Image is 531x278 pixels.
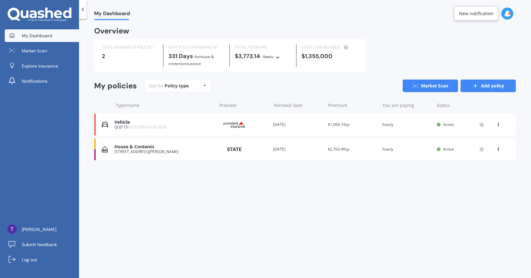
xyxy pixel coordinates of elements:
span: Log out [22,257,37,263]
img: Provident [218,119,250,131]
a: Log out [5,253,79,266]
div: [STREET_ADDRESS][PERSON_NAME] [114,150,213,154]
div: TOTAL NUMBER OF POLICIES [102,44,158,50]
div: House & Contents [114,144,213,150]
span: My Dashboard [94,10,130,19]
div: Sort by: [149,83,189,89]
img: House & Contents [102,146,108,152]
div: My policies [94,81,137,91]
div: You are paying [382,102,432,109]
div: TOTAL SUM INSURED [302,44,358,50]
img: ACg8ocKc8TGOoN8qYyu0NPDCHRcZk5wNuzM2ZpjgNccFVPon0LpLtw=s96-c [7,224,17,234]
div: Policy type [165,83,189,89]
span: Active [443,146,454,152]
div: New notification [459,10,493,17]
a: Submit feedback [5,238,79,251]
div: [DATE] [273,121,323,128]
div: Yearly [382,121,432,128]
div: Status [437,102,484,109]
span: [PERSON_NAME] [22,226,56,233]
a: My Dashboard [5,29,79,42]
div: Type/name [116,102,214,109]
span: $1,069.74/yr [328,122,350,127]
div: $1,355,000 [302,53,358,59]
img: Vehicle [102,121,108,128]
b: 331 Days [168,52,193,60]
span: My Dashboard [22,33,52,39]
span: MITSUBISHI ASX 2024 [128,124,167,130]
div: Yearly [382,146,432,152]
div: Yearly [263,54,273,60]
div: $3,773.14 [235,53,291,60]
div: 2 [102,53,158,59]
div: [DATE] [273,146,323,152]
img: State [218,144,250,155]
a: Add policy [461,80,516,92]
div: Renewal date [274,102,323,109]
span: $2,703.40/yr [328,146,350,152]
div: QUJ115 [114,125,213,129]
div: Overview [94,28,129,34]
div: Premium [328,102,377,109]
a: Notifications [5,75,79,87]
div: NEXT POLICY RENEWING IN [168,44,225,50]
div: Provider [219,102,269,109]
div: Vehicle [114,120,213,125]
span: Submit feedback [22,241,57,248]
span: Explore insurance [22,63,58,69]
span: Notifications [22,78,47,84]
a: Explore insurance [5,60,79,72]
a: [PERSON_NAME] [5,223,79,236]
span: Active [443,122,454,127]
div: TOTAL PREMIUMS [235,44,291,50]
span: Market Scan [22,48,47,54]
a: Market Scan [403,80,458,92]
a: Market Scan [5,44,79,57]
